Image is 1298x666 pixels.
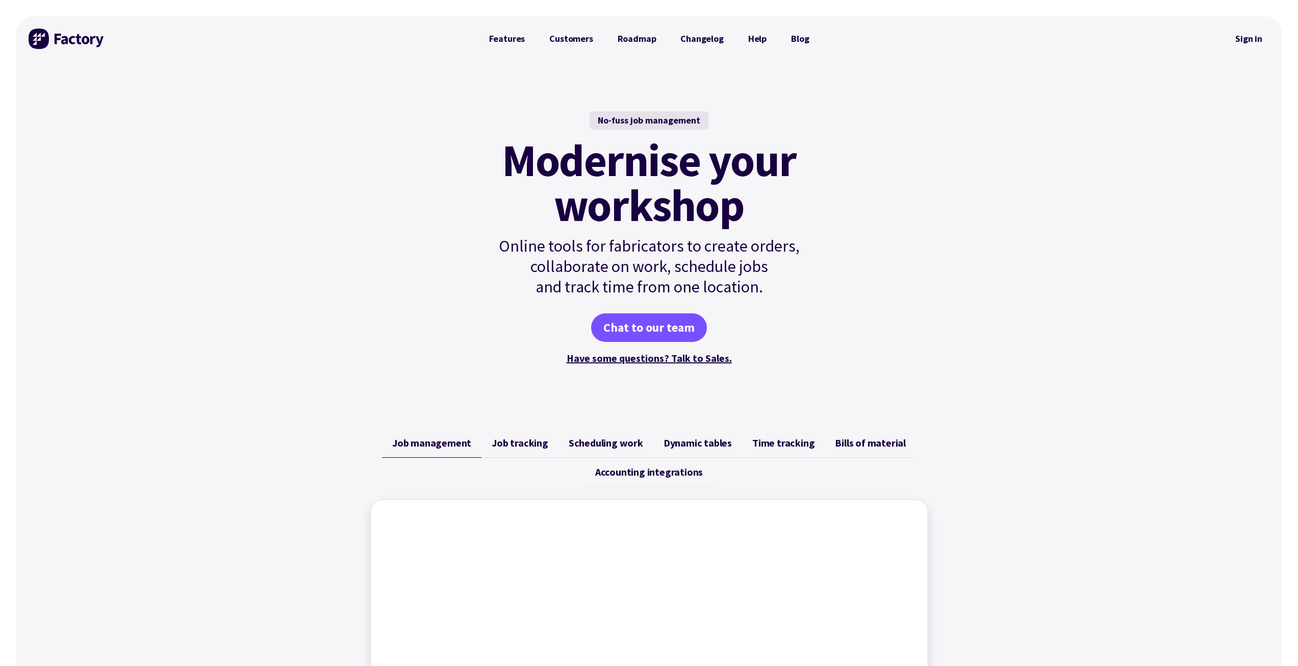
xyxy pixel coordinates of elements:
a: Roadmap [605,29,669,49]
a: Features [477,29,538,49]
span: Job tracking [492,437,548,449]
span: Time tracking [752,437,815,449]
a: Blog [779,29,821,49]
nav: Primary Navigation [477,29,822,49]
div: No-fuss job management [590,111,708,130]
nav: Secondary Navigation [1228,27,1269,51]
a: Sign in [1228,27,1269,51]
span: Dynamic tables [664,437,732,449]
span: Job management [392,437,471,449]
span: Scheduling work [569,437,643,449]
img: Factory [29,29,105,49]
a: Have some questions? Talk to Sales. [567,352,732,364]
span: Accounting integrations [595,466,703,478]
a: Chat to our team [591,313,707,342]
a: Help [736,29,779,49]
mark: Modernise your workshop [502,138,796,228]
span: Bills of material [835,437,906,449]
a: Changelog [668,29,735,49]
a: Customers [537,29,605,49]
p: Online tools for fabricators to create orders, collaborate on work, schedule jobs and track time ... [477,236,822,297]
